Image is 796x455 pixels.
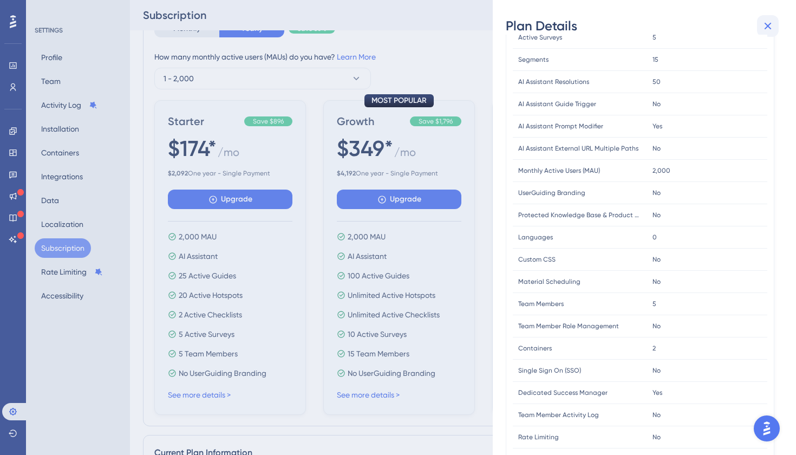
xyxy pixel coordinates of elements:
span: 15 [653,55,658,64]
span: 50 [653,77,661,86]
span: No [653,322,661,330]
span: 2 [653,344,656,353]
span: Yes [653,388,662,397]
span: AI Assistant Resolutions [518,77,589,86]
span: Material Scheduling [518,277,580,286]
span: 0 [653,233,657,242]
iframe: UserGuiding AI Assistant Launcher [751,412,783,445]
span: Team Member Role Management [518,322,619,330]
span: Languages [518,233,553,242]
span: Dedicated Success Manager [518,388,608,397]
span: Single Sign On (SSO) [518,366,581,375]
span: No [653,100,661,108]
span: Active Surveys [518,33,562,42]
span: Segments [518,55,549,64]
span: Rate Limiting [518,433,559,441]
span: Containers [518,344,552,353]
span: AI Assistant Prompt Modifier [518,122,603,131]
span: UserGuiding Branding [518,188,585,197]
span: No [653,144,661,153]
span: AI Assistant Guide Trigger [518,100,596,108]
span: AI Assistant External URL Multiple Paths [518,144,638,153]
span: Custom CSS [518,255,556,264]
span: No [653,277,661,286]
span: Protected Knowledge Base & Product Updates [518,211,642,219]
span: No [653,366,661,375]
span: Yes [653,122,662,131]
span: No [653,211,661,219]
span: No [653,411,661,419]
span: 2,000 [653,166,670,175]
span: Monthly Active Users (MAU) [518,166,600,175]
span: Team Member Activity Log [518,411,599,419]
div: Plan Details [506,17,783,35]
span: 5 [653,300,656,308]
span: No [653,188,661,197]
span: 5 [653,33,656,42]
span: Team Members [518,300,564,308]
span: No [653,433,661,441]
span: No [653,255,661,264]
